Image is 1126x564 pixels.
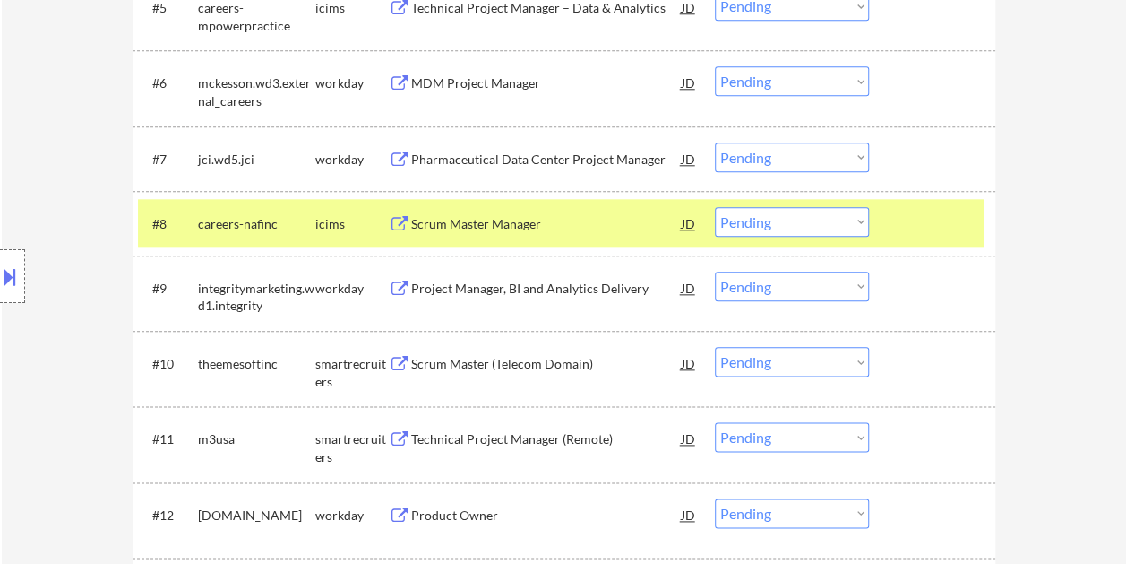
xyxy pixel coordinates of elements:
div: JD [680,272,698,304]
div: workday [315,151,389,169]
div: #6 [152,74,184,92]
div: workday [315,280,389,298]
div: icims [315,215,389,233]
div: Scrum Master Manager [411,215,682,233]
div: Project Manager, BI and Analytics Delivery [411,280,682,298]
div: [DOMAIN_NAME] [198,507,315,525]
div: JD [680,499,698,531]
div: smartrecruiters [315,355,389,390]
div: #12 [152,507,184,525]
div: JD [680,207,698,239]
div: mckesson.wd3.external_careers [198,74,315,109]
div: JD [680,347,698,379]
div: workday [315,74,389,92]
div: MDM Project Manager [411,74,682,92]
div: Technical Project Manager (Remote) [411,430,682,448]
div: Pharmaceutical Data Center Project Manager [411,151,682,169]
div: Scrum Master (Telecom Domain) [411,355,682,373]
div: Product Owner [411,507,682,525]
div: JD [680,422,698,455]
div: JD [680,66,698,99]
div: smartrecruiters [315,430,389,465]
div: JD [680,143,698,175]
div: workday [315,507,389,525]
